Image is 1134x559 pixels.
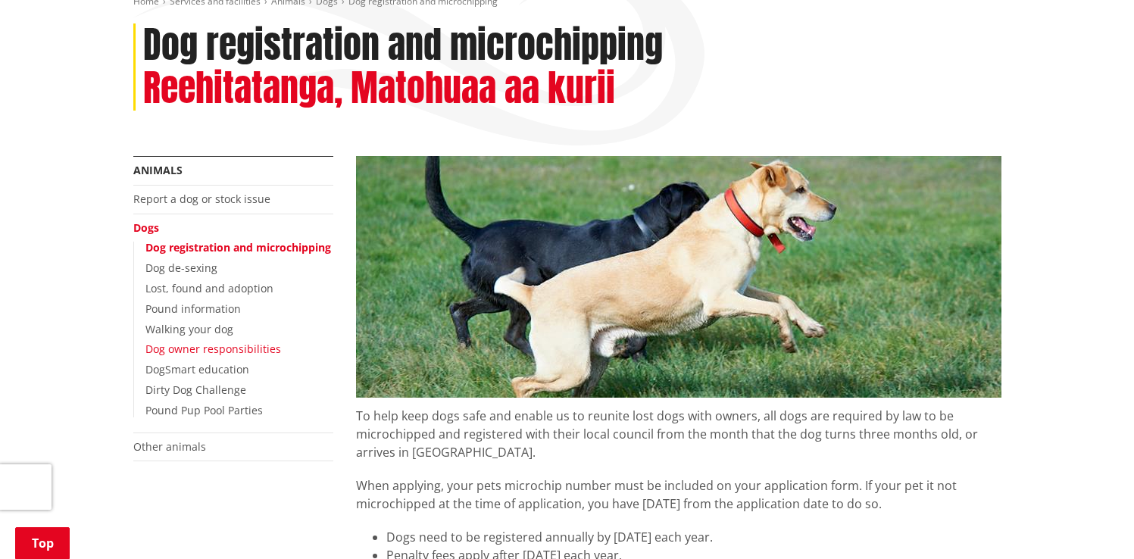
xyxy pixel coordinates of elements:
[133,163,183,177] a: Animals
[145,301,241,316] a: Pound information
[133,220,159,235] a: Dogs
[356,156,1001,398] img: Register your dog
[145,322,233,336] a: Walking your dog
[1064,495,1119,550] iframe: Messenger Launcher
[145,362,249,376] a: DogSmart education
[145,281,273,295] a: Lost, found and adoption
[386,528,1001,546] li: Dogs need to be registered annually by [DATE] each year.
[145,261,217,275] a: Dog de-sexing
[145,342,281,356] a: Dog owner responsibilities
[145,383,246,397] a: Dirty Dog Challenge
[143,67,615,111] h2: Reehitatanga, Matohuaa aa kurii
[133,192,270,206] a: Report a dog or stock issue
[356,476,1001,513] p: When applying, your pets microchip number must be included on your application form. If your pet ...
[133,439,206,454] a: Other animals
[15,527,70,559] a: Top
[143,23,663,67] h1: Dog registration and microchipping
[145,240,331,255] a: Dog registration and microchipping
[145,403,263,417] a: Pound Pup Pool Parties
[356,398,1001,461] p: To help keep dogs safe and enable us to reunite lost dogs with owners, all dogs are required by l...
